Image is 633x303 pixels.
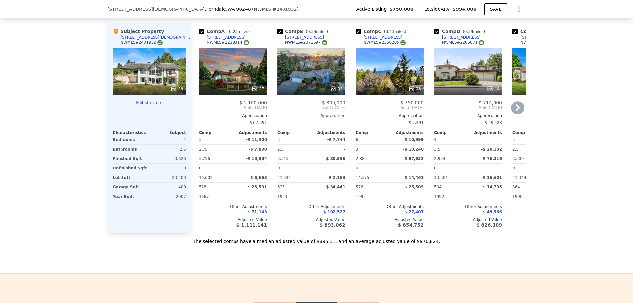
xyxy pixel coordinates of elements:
div: NWMLS # 2401932 [121,40,163,45]
div: [STREET_ADDRESS] [207,35,246,40]
span: 3 [277,137,280,142]
span: 6 [356,137,358,142]
div: 3.5 [434,145,467,154]
a: [STREET_ADDRESS] [512,35,559,40]
span: 4 [434,137,437,142]
span: $ 6,663 [251,175,267,180]
div: 40 [487,86,499,92]
span: -$ 18,884 [246,156,267,161]
div: 4 [151,135,186,144]
div: Year Built [113,192,148,201]
div: - [512,118,580,127]
span: [STREET_ADDRESS][DEMOGRAPHIC_DATA] [107,6,205,12]
span: ( miles) [225,29,252,34]
div: Subject Property [113,28,164,35]
span: NWMLS [254,7,271,12]
div: - [313,192,345,201]
div: Other Adjustments [277,204,345,209]
div: [STREET_ADDRESS] [442,35,481,40]
span: -$ 20,102 [481,147,502,151]
div: - [234,192,267,201]
span: 625 [277,185,285,189]
span: 0.34 [307,29,316,34]
div: Comp [277,130,311,135]
div: NWMLS # 2218314 [207,40,249,45]
span: -$ 10,240 [403,147,424,151]
div: Comp A [199,28,252,35]
span: $ 750,000 [400,100,424,105]
span: $ 1,111,141 [236,222,267,228]
div: Garage Sqft [113,183,148,192]
div: Appreciation [512,113,580,118]
div: 23,200 [151,173,186,182]
span: $ 714,000 [479,100,502,105]
div: Bathrooms [113,145,148,154]
img: NWMLS Logo [244,40,249,45]
div: 3,626 [151,154,186,163]
img: NWMLS Logo [479,40,484,45]
div: 1992 [356,192,388,201]
span: -$ 7,890 [249,147,267,151]
span: $ 800,000 [322,100,345,105]
span: 504 [434,185,442,189]
div: Adjusted Value [277,217,345,222]
span: ( miles) [303,29,331,34]
span: -$ 14,795 [481,185,502,189]
span: ( miles) [381,29,409,34]
span: 864 [512,185,520,189]
button: Show Options [512,3,526,16]
span: -$ 25,509 [403,185,424,189]
div: 2.5 [151,145,186,154]
span: 0 [356,166,358,170]
div: - [391,164,424,173]
span: Active Listing [356,6,389,12]
span: $ 27,407 [404,210,424,214]
span: 0 [277,166,280,170]
span: $ 102,527 [323,210,345,214]
span: 19,602 [199,175,213,180]
div: Adjustments [390,130,424,135]
div: Finished Sqft [113,154,148,163]
span: 21,344 [512,175,526,180]
span: $ 49,566 [483,210,502,214]
img: NWMLS Logo [322,40,327,45]
span: $ 67,391 [250,120,267,125]
span: Sold [DATE] [434,105,502,110]
span: 3,756 [199,156,210,161]
div: 1992 [434,192,467,201]
span: $ 10,999 [404,137,424,142]
div: [STREET_ADDRESS] [285,35,324,40]
span: $ 7,491 [409,120,424,125]
div: - [469,135,502,144]
div: Appreciation [434,113,502,118]
span: $ 87,633 [404,156,424,161]
span: $ 29,528 [485,120,502,125]
div: - [469,192,502,201]
div: Other Adjustments [199,204,267,209]
div: - [391,192,424,201]
a: [STREET_ADDRESS] [356,35,402,40]
div: Subject [149,130,186,135]
span: , Ferndale [205,6,251,12]
div: Adjusted Value [356,217,424,222]
span: -$ 11,300 [246,137,267,142]
div: - [313,164,345,173]
span: 3,300 [512,156,524,161]
span: 3 [199,137,202,142]
div: NWMLS # 2350205 [364,40,406,45]
span: 0 [199,166,202,170]
div: Comp [199,130,233,135]
span: $ 826,109 [477,222,502,228]
span: 0.39 [464,29,473,34]
div: Lot Sqft [113,173,148,182]
div: Comp [512,130,546,135]
div: 1967 [199,192,232,201]
div: - [313,145,345,154]
div: 38 [408,86,421,92]
div: 34 [330,86,343,92]
div: NWMLS # 2265071 [442,40,484,45]
a: [STREET_ADDRESS] [434,35,481,40]
div: Other Adjustments [434,204,502,209]
span: $ 854,752 [398,222,424,228]
span: Sold [DATE] [277,105,345,110]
